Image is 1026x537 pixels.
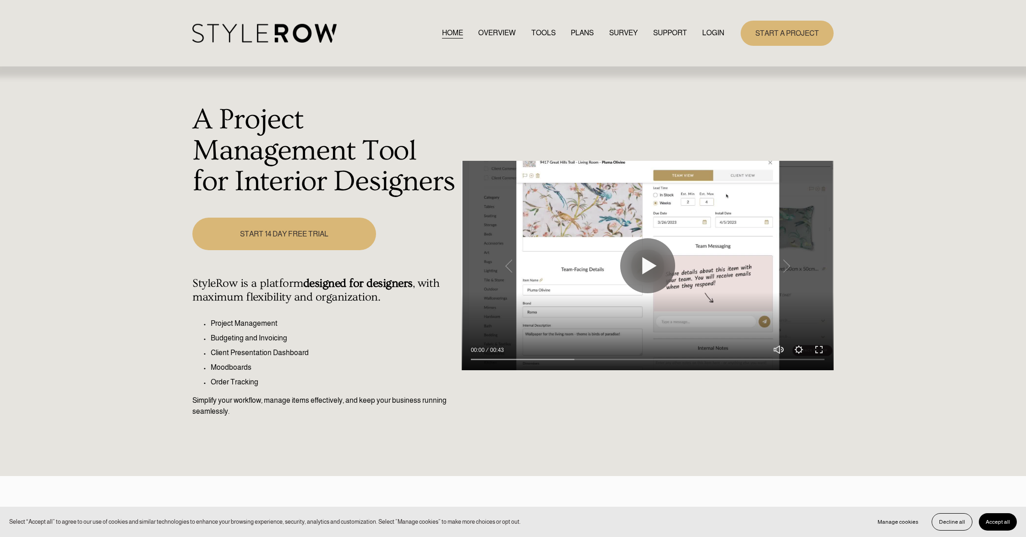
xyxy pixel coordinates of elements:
a: LOGIN [702,27,724,39]
p: Simplify your workflow, manage items effectively, and keep your business running seamlessly. [192,395,457,417]
span: SUPPORT [653,27,687,38]
a: HOME [442,27,463,39]
button: Accept all [979,513,1017,531]
span: Decline all [939,519,965,525]
div: Current time [471,345,487,355]
input: Seek [471,356,824,363]
img: StyleRow [192,24,337,43]
strong: designed for designers [303,277,413,290]
span: Accept all [986,519,1010,525]
p: Budgeting and Invoicing [211,333,457,344]
div: Duration [487,345,506,355]
p: Project Management [211,318,457,329]
h4: StyleRow is a platform , with maximum flexibility and organization. [192,277,457,304]
p: Moodboards [211,362,457,373]
a: SURVEY [609,27,638,39]
a: START 14 DAY FREE TRIAL [192,218,376,250]
a: PLANS [571,27,594,39]
p: Client Presentation Dashboard [211,347,457,358]
a: TOOLS [531,27,556,39]
a: OVERVIEW [478,27,516,39]
a: START A PROJECT [741,21,834,46]
p: Order Tracking [211,377,457,388]
button: Play [620,238,675,293]
button: Manage cookies [871,513,925,531]
span: Manage cookies [878,519,918,525]
h1: A Project Management Tool for Interior Designers [192,104,457,197]
button: Decline all [932,513,972,531]
p: Select “Accept all” to agree to our use of cookies and similar technologies to enhance your brows... [9,517,521,526]
a: folder dropdown [653,27,687,39]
